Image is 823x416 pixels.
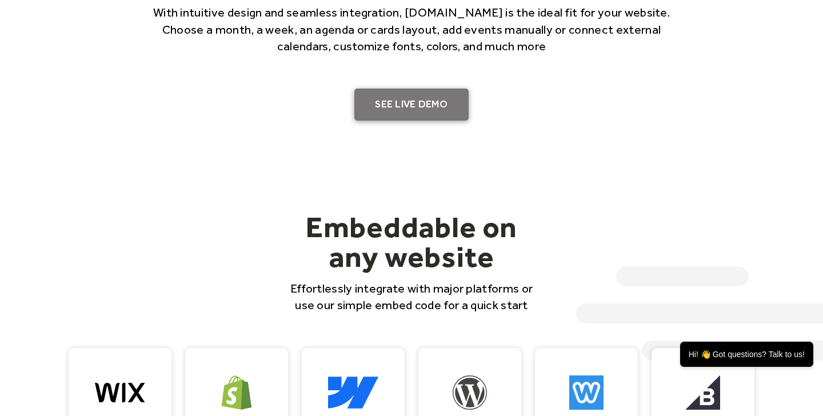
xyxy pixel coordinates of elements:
[283,212,540,271] h2: Embeddable on any website
[354,89,469,121] a: SEE LIVE DEMO
[137,4,686,54] p: With intuitive design and seamless integration, [DOMAIN_NAME] is the ideal fit for your website. ...
[283,280,540,314] p: Effortlessly integrate with major platforms or use our simple embed code for a quick start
